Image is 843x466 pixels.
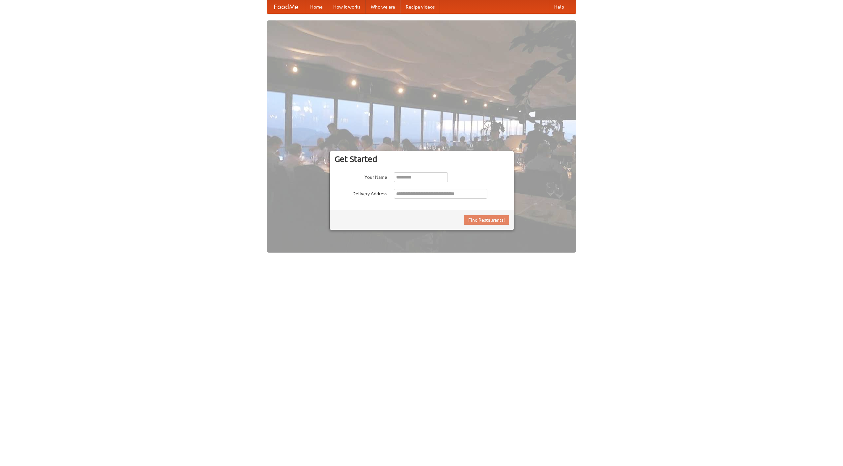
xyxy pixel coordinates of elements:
a: How it works [328,0,366,14]
a: Who we are [366,0,400,14]
a: Recipe videos [400,0,440,14]
label: Delivery Address [335,189,387,197]
a: Home [305,0,328,14]
h3: Get Started [335,154,509,164]
label: Your Name [335,172,387,180]
a: FoodMe [267,0,305,14]
button: Find Restaurants! [464,215,509,225]
a: Help [549,0,569,14]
